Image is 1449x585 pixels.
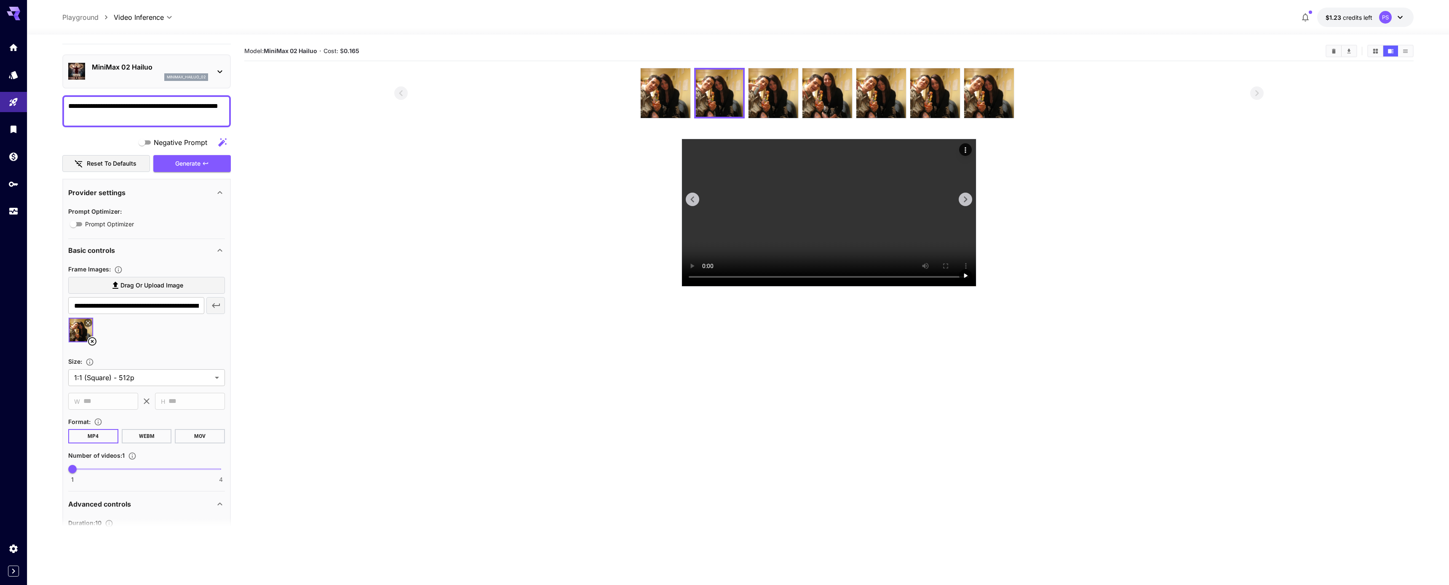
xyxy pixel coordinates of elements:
span: Video Inference [114,12,164,22]
div: Actions [959,143,972,156]
div: PS [1379,11,1392,24]
b: MiniMax 02 Hailuo [264,47,317,54]
button: MOV [175,429,225,443]
nav: breadcrumb [62,12,114,22]
p: MiniMax 02 Hailuo [92,62,208,72]
img: wzw2SMAAAAGSURBVAMAGZKbu6viJjAAAAAASUVORK5CYII= [641,68,690,118]
button: Choose the file format for the output video. [91,418,106,426]
button: Generate [153,155,231,172]
div: Models [8,70,19,80]
div: Library [8,124,19,134]
div: Advanced controls [68,494,225,514]
div: Home [8,42,19,53]
span: Frame Images : [68,266,111,273]
span: Format : [68,418,91,425]
p: Provider settings [68,188,126,198]
span: 4 [219,475,223,484]
span: 1:1 (Square) - 512p [74,373,211,383]
img: ZFzaBwAAAAZJREFUAwADLATZDuPUcAAAAABJRU5ErkJggg== [749,68,798,118]
span: Model: [244,47,317,54]
span: Cost: $ [323,47,359,54]
button: WEBM [122,429,172,443]
div: Play video [959,269,972,282]
div: Usage [8,206,19,217]
span: 1 [71,475,74,484]
span: $1.23 [1326,14,1343,21]
div: Clear AllDownload All [1326,45,1357,57]
button: Show media in video view [1383,46,1398,56]
div: Basic controls [68,240,225,260]
span: W [74,397,80,406]
img: 11ZovcAAAAGSURBVAMAwS9fNrkbN9IAAAAASUVORK5CYII= [964,68,1014,118]
a: Playground [62,12,99,22]
button: Show media in grid view [1368,46,1383,56]
span: Size : [68,358,82,365]
span: Negative Prompt [154,137,207,148]
button: Reset to defaults [62,155,150,172]
button: $1.22858PS [1317,8,1414,27]
button: Upload frame images. [111,266,126,274]
span: Generate [175,158,201,169]
span: Prompt Optimizer [85,220,134,228]
span: Drag or upload image [120,280,183,291]
p: Advanced controls [68,499,131,509]
button: Expand sidebar [8,566,19,577]
div: Playground [8,97,19,107]
div: Settings [8,543,19,554]
p: minimax_hailuo_02 [167,74,206,80]
div: $1.22858 [1326,13,1372,22]
div: MiniMax 02 Hailuominimax_hailuo_02 [68,59,225,84]
div: Show media in grid viewShow media in video viewShow media in list view [1367,45,1414,57]
button: MP4 [68,429,118,443]
img: +b6THAAAABklEQVQDAOCgrK0TsFuGAAAAAElFTkSuQmCC [910,68,960,118]
button: Specify how many videos to generate in a single request. Each video generation will be charged se... [125,452,140,460]
img: 9sc3NoAAAAGSURBVAMAAvItThtlMiMAAAAASUVORK5CYII= [696,70,743,117]
button: Adjust the dimensions of the generated image by specifying its width and height in pixels, or sel... [82,358,97,366]
div: API Keys [8,179,19,189]
button: Download All [1342,46,1356,56]
img: 6cIGMsAAAAGSURBVAMAKG4SrUE+pRMAAAAASUVORK5CYII= [856,68,906,118]
img: ORgfD1IAAAAAElFTkSuQmCC [802,68,852,118]
button: Clear All [1326,46,1341,56]
span: H [161,397,165,406]
span: Prompt Optimizer : [68,208,122,215]
p: Basic controls [68,245,115,255]
p: · [319,46,321,56]
b: 0.165 [344,47,359,54]
label: Drag or upload image [68,277,225,294]
div: Wallet [8,151,19,162]
span: credits left [1343,14,1372,21]
button: Show media in list view [1398,46,1413,56]
div: Provider settings [68,182,225,203]
span: Number of videos : 1 [68,452,125,459]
